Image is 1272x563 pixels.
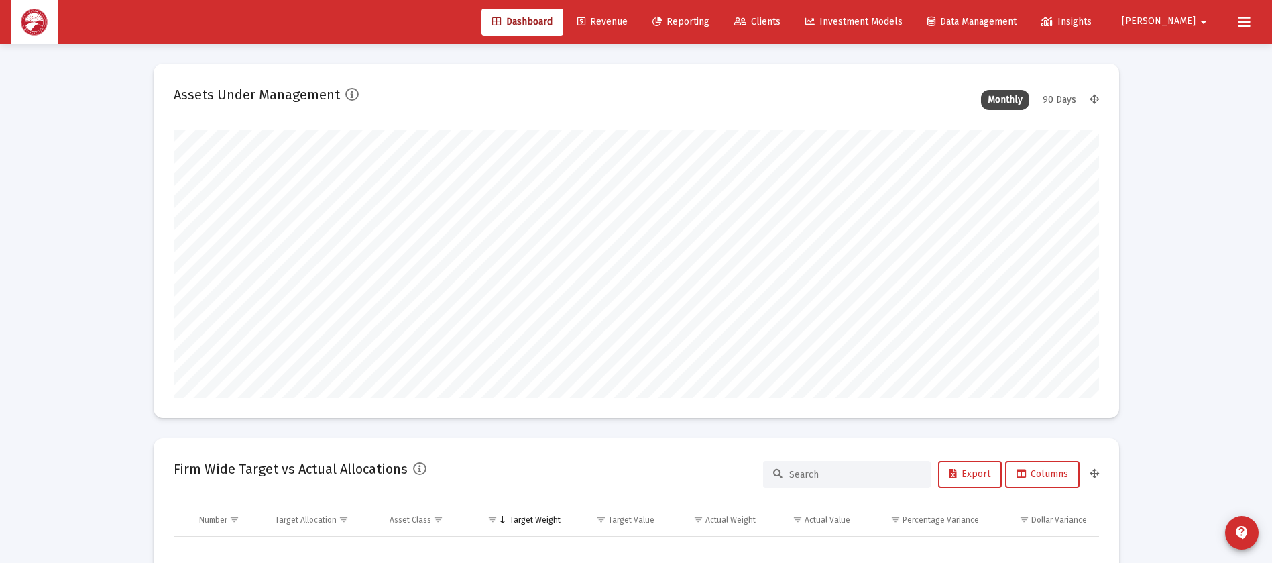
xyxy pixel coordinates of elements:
td: Column Target Weight [469,504,570,536]
div: Target Allocation [275,515,337,525]
h2: Firm Wide Target vs Actual Allocations [174,458,408,480]
span: Columns [1017,468,1068,480]
button: [PERSON_NAME] [1106,8,1228,35]
a: Insights [1031,9,1102,36]
h2: Assets Under Management [174,84,340,105]
mat-icon: contact_support [1234,525,1250,541]
td: Column Target Value [570,504,664,536]
img: Dashboard [21,9,48,36]
a: Dashboard [481,9,563,36]
span: Show filter options for column 'Dollar Variance' [1019,515,1029,525]
div: Asset Class [390,515,431,525]
span: Investment Models [805,16,903,28]
div: Dollar Variance [1031,515,1087,525]
span: Dashboard [492,16,553,28]
a: Investment Models [795,9,913,36]
span: Clients [734,16,780,28]
a: Reporting [642,9,720,36]
span: Show filter options for column 'Actual Weight' [693,515,703,525]
td: Column Asset Class [380,504,469,536]
span: Show filter options for column 'Target Value' [596,515,606,525]
td: Column Target Allocation [266,504,380,536]
div: Actual Value [805,515,850,525]
span: Export [949,468,990,480]
mat-icon: arrow_drop_down [1196,9,1212,36]
div: Percentage Variance [903,515,979,525]
span: Show filter options for column 'Percentage Variance' [890,515,901,525]
span: Show filter options for column 'Actual Value' [793,515,803,525]
a: Data Management [917,9,1027,36]
div: 90 Days [1036,90,1083,110]
span: Data Management [927,16,1017,28]
span: [PERSON_NAME] [1122,16,1196,28]
td: Column Actual Value [765,504,860,536]
div: Actual Weight [705,515,756,525]
span: Reporting [652,16,709,28]
span: Show filter options for column 'Target Allocation' [339,515,349,525]
div: Number [199,515,227,525]
td: Column Number [190,504,266,536]
span: Insights [1041,16,1092,28]
button: Columns [1005,461,1080,488]
span: Show filter options for column 'Number' [229,515,239,525]
span: Revenue [577,16,628,28]
div: Target Weight [510,515,561,525]
td: Column Dollar Variance [988,504,1098,536]
span: Show filter options for column 'Target Weight' [487,515,498,525]
input: Search [789,469,921,480]
td: Column Actual Weight [664,504,764,536]
td: Column Percentage Variance [860,504,988,536]
button: Export [938,461,1002,488]
span: Show filter options for column 'Asset Class' [433,515,443,525]
div: Monthly [981,90,1029,110]
a: Revenue [567,9,638,36]
div: Target Value [608,515,654,525]
a: Clients [724,9,791,36]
